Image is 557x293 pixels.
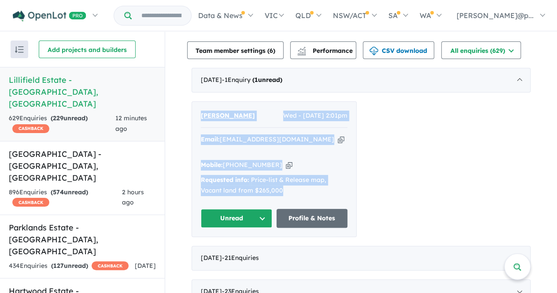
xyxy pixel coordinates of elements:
span: 6 [269,47,273,55]
span: - 21 Enquir ies [222,254,259,262]
span: [DATE] [135,262,156,270]
div: [DATE] [192,68,531,93]
a: [EMAIL_ADDRESS][DOMAIN_NAME] [220,135,334,143]
strong: Mobile: [201,161,223,169]
a: [PHONE_NUMBER] [223,161,282,169]
span: 574 [53,188,64,196]
span: 12 minutes ago [115,114,147,133]
button: Copy [338,135,344,144]
a: Profile & Notes [277,209,348,228]
button: CSV download [363,41,434,59]
div: Price-list & Release map, Vacant land from $265,000 [201,175,347,196]
button: Performance [290,41,356,59]
strong: ( unread) [51,114,88,122]
button: Copy [286,160,292,170]
div: 896 Enquir ies [9,187,122,208]
img: sort.svg [15,46,24,53]
span: [PERSON_NAME]@p... [457,11,534,20]
div: 434 Enquir ies [9,261,129,271]
strong: ( unread) [51,262,88,270]
a: [PERSON_NAME] [201,111,255,121]
span: 229 [53,114,63,122]
h5: Lillifield Estate - [GEOGRAPHIC_DATA] , [GEOGRAPHIC_DATA] [9,74,156,110]
strong: Requested info: [201,176,249,184]
span: Performance [299,47,353,55]
input: Try estate name, suburb, builder or developer [133,6,189,25]
button: Unread [201,209,272,228]
span: CASHBACK [12,198,49,207]
div: 629 Enquir ies [9,113,115,134]
h5: [GEOGRAPHIC_DATA] - [GEOGRAPHIC_DATA] , [GEOGRAPHIC_DATA] [9,148,156,184]
img: Openlot PRO Logo White [13,11,86,22]
span: 1 [255,76,258,84]
strong: Email: [201,135,220,143]
span: - 1 Enquir y [222,76,282,84]
img: bar-chart.svg [297,49,306,55]
img: download icon [369,47,378,56]
span: CASHBACK [12,124,49,133]
div: [DATE] [192,246,531,271]
button: Team member settings (6) [187,41,284,59]
span: Wed - [DATE] 2:01pm [283,111,347,121]
span: CASHBACK [92,261,129,270]
img: line-chart.svg [298,47,306,52]
span: 127 [53,262,64,270]
span: 2 hours ago [122,188,144,207]
strong: ( unread) [252,76,282,84]
button: All enquiries (629) [441,41,521,59]
h5: Parklands Estate - [GEOGRAPHIC_DATA] , [GEOGRAPHIC_DATA] [9,222,156,257]
button: Add projects and builders [39,41,136,58]
span: [PERSON_NAME] [201,111,255,119]
strong: ( unread) [51,188,88,196]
